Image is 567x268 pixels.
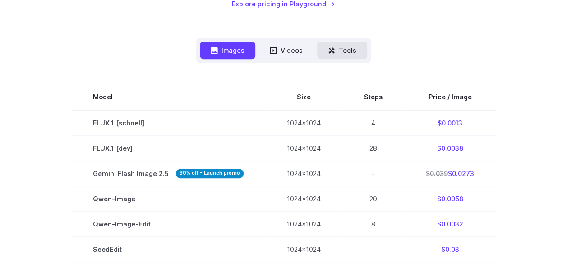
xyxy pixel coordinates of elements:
th: Price / Image [404,84,496,110]
td: 1024x1024 [265,110,342,136]
button: Videos [259,42,313,59]
td: FLUX.1 [dev] [71,135,265,161]
td: $0.0038 [404,135,496,161]
td: SeedEdit [71,236,265,262]
strong: 30% off - Launch promo [176,169,244,178]
td: FLUX.1 [schnell] [71,110,265,136]
td: 1024x1024 [265,186,342,211]
td: 1024x1024 [265,211,342,236]
th: Model [71,84,265,110]
td: 28 [342,135,404,161]
span: Gemini Flash Image 2.5 [93,168,244,179]
button: Images [200,42,255,59]
td: 20 [342,186,404,211]
td: 8 [342,211,404,236]
td: 4 [342,110,404,136]
td: Qwen-Image [71,186,265,211]
th: Size [265,84,342,110]
td: - [342,161,404,186]
td: $0.0032 [404,211,496,236]
th: Steps [342,84,404,110]
td: $0.0013 [404,110,496,136]
td: $0.0058 [404,186,496,211]
td: Qwen-Image-Edit [71,211,265,236]
td: 1024x1024 [265,161,342,186]
td: 1024x1024 [265,135,342,161]
td: $0.03 [404,236,496,262]
td: 1024x1024 [265,236,342,262]
td: $0.0273 [404,161,496,186]
td: - [342,236,404,262]
button: Tools [317,42,367,59]
s: $0.039 [426,170,448,177]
